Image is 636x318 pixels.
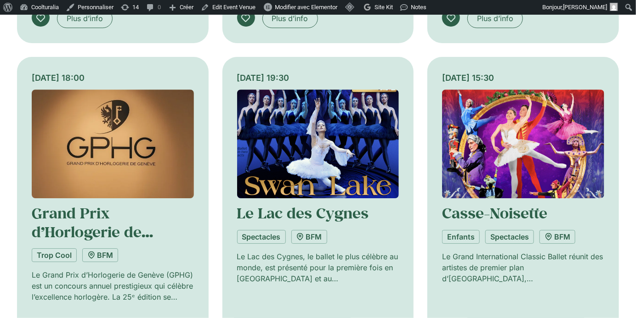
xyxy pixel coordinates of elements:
span: Plus d’info [477,13,513,24]
a: BFM [82,248,118,262]
div: [DATE] 19:30 [237,72,399,84]
a: BFM [291,230,327,244]
div: [DATE] 18:00 [32,72,194,84]
a: Plus d’info [467,9,523,28]
a: Spectacles [237,230,286,244]
p: Le Grand International Classic Ballet réunit des artistes de premier plan d’[GEOGRAPHIC_DATA], d’... [442,251,604,284]
a: Le Lac des Cygnes [237,203,369,223]
a: Plus d’info [57,9,113,28]
span: Modifier avec Elementor [275,4,337,11]
span: [PERSON_NAME] [563,4,607,11]
p: Le Grand Prix d’Horlogerie de Genève (GPHG) est un concours annuel prestigieux qui célèbre l’exce... [32,269,194,302]
span: Plus d’info [67,13,103,24]
a: Grand Prix d’Horlogerie de [GEOGRAPHIC_DATA] [32,203,180,260]
a: Enfants [442,230,480,244]
div: [DATE] 15:30 [442,72,604,84]
span: Site Kit [375,4,393,11]
a: Casse-Noisette [442,203,547,223]
a: Plus d’info [262,9,318,28]
span: Plus d’info [272,13,308,24]
a: Trop Cool [32,248,77,262]
a: Spectacles [485,230,534,244]
a: BFM [539,230,575,244]
p: Le Lac des Cygnes, le ballet le plus célèbre au monde, est présenté pour la première fois en [GEO... [237,251,399,284]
